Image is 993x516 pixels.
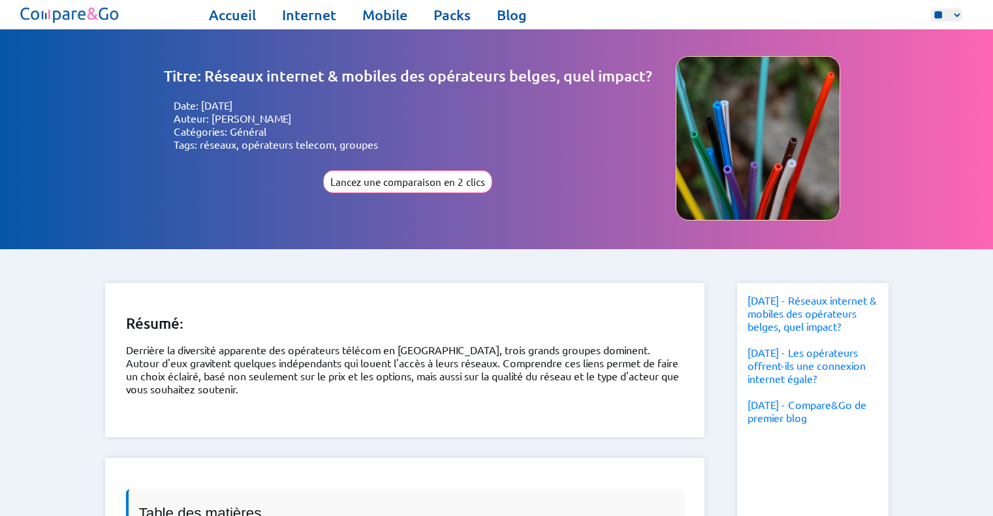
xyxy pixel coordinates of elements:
a: [DATE] - Les opérateurs offrent-ils une connexion internet égale? [748,346,866,385]
li: Tags: réseaux, opérateurs telecom, groupes [174,138,652,151]
img: Logo of Compare&Go [18,3,123,26]
li: Date: [DATE] [174,99,652,112]
a: Internet [282,6,336,24]
li: Catégories: Général [174,125,652,138]
a: [DATE] - Compare&Go de premier blog [748,398,866,424]
a: Lancez une comparaison en 2 clics [323,164,492,193]
h1: Titre: Réseaux internet & mobiles des opérateurs belges, quel impact? [164,67,652,85]
a: Mobile [362,6,407,24]
img: Image representing the company [676,56,840,220]
a: Accueil [209,6,256,24]
button: Lancez une comparaison en 2 clics [323,170,492,193]
h2: Résumé: [126,314,684,333]
li: Auteur: [PERSON_NAME] [174,112,652,125]
a: Packs [433,6,471,24]
a: [DATE] - Réseaux internet & mobiles des opérateurs belges, quel impact? [748,294,877,333]
a: Blog [497,6,527,24]
p: Derrière la diversité apparente des opérateurs télécom en [GEOGRAPHIC_DATA], trois grands groupes... [126,343,684,395]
